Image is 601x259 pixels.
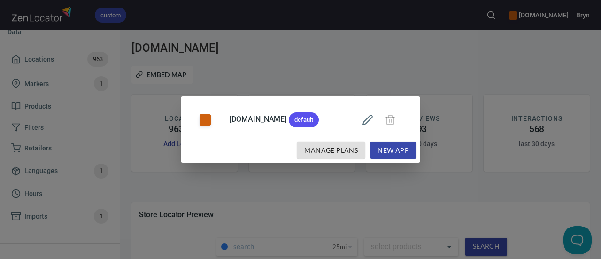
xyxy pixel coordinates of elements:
[378,145,409,157] span: New App
[200,114,211,126] button: color-CE600E
[230,112,319,127] h5: [DOMAIN_NAME]
[304,145,358,157] span: Manage Plans
[297,142,365,159] button: Manage Plans
[370,142,416,159] button: New App
[289,116,319,124] span: default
